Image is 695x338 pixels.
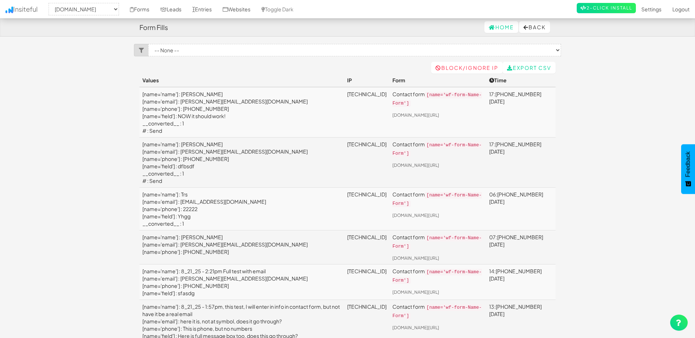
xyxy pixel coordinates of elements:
code: [name='wf-form-Name-Form'] [392,304,481,319]
p: Contact form [392,90,483,107]
a: [TECHNICAL_ID] [347,303,387,310]
code: [name='wf-form-Name-Form'] [392,92,481,107]
button: Feedback - Show survey [681,144,695,194]
p: Contact form [392,233,483,250]
a: 2-Click Install [577,3,636,13]
code: [name='wf-form-Name-Form'] [392,192,481,207]
th: Form [389,74,486,87]
p: Contact form [392,140,483,157]
td: 14:[PHONE_NUMBER][DATE] [486,264,556,300]
code: [name='wf-form-Name-Form'] [392,142,481,157]
img: icon.png [5,7,13,13]
a: Export CSV [503,62,556,74]
a: [DOMAIN_NAME][URL] [392,255,439,261]
td: 17:[PHONE_NUMBER][DATE] [486,87,556,138]
td: [name='name'] : [PERSON_NAME] [name='email'] : [PERSON_NAME][EMAIL_ADDRESS][DOMAIN_NAME] [name='p... [139,87,344,138]
button: Back [519,21,550,33]
th: Values [139,74,344,87]
td: [name='name'] : [PERSON_NAME] [name='email'] : [PERSON_NAME][EMAIL_ADDRESS][DOMAIN_NAME] [name='p... [139,138,344,188]
th: IP [344,74,389,87]
a: [DOMAIN_NAME][URL] [392,289,439,295]
p: Contact form [392,267,483,284]
a: [TECHNICAL_ID] [347,91,387,97]
td: [name='name'] : [PERSON_NAME] [name='email'] : [PERSON_NAME][EMAIL_ADDRESS][DOMAIN_NAME] [name='p... [139,230,344,264]
a: [TECHNICAL_ID] [347,141,387,147]
a: [TECHNICAL_ID] [347,234,387,240]
a: Block/Ignore IP [431,62,503,74]
span: Feedback [685,151,691,177]
a: [DOMAIN_NAME][URL] [392,162,439,168]
td: [name='name'] : Trs [name='email'] : [EMAIL_ADDRESS][DOMAIN_NAME] [name='phone'] : 22222 [name='f... [139,188,344,230]
p: Contact form [392,303,483,320]
code: [name='wf-form-Name-Form'] [392,269,481,284]
td: 07:[PHONE_NUMBER][DATE] [486,230,556,264]
a: [TECHNICAL_ID] [347,268,387,274]
a: [DOMAIN_NAME][URL] [392,112,439,118]
a: [DOMAIN_NAME][URL] [392,213,439,218]
code: [name='wf-form-Name-Form'] [392,235,481,250]
p: Contact form [392,191,483,207]
td: 17:[PHONE_NUMBER][DATE] [486,138,556,188]
th: Time [486,74,556,87]
td: [name='name'] : 8_21_25 - 2:21pm Full test with email [name='email'] : [PERSON_NAME][EMAIL_ADDRES... [139,264,344,300]
td: 06:[PHONE_NUMBER][DATE] [486,188,556,230]
h4: Form Fills [139,24,168,31]
a: [TECHNICAL_ID] [347,191,387,198]
a: [DOMAIN_NAME][URL] [392,325,439,330]
a: Home [484,21,518,33]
